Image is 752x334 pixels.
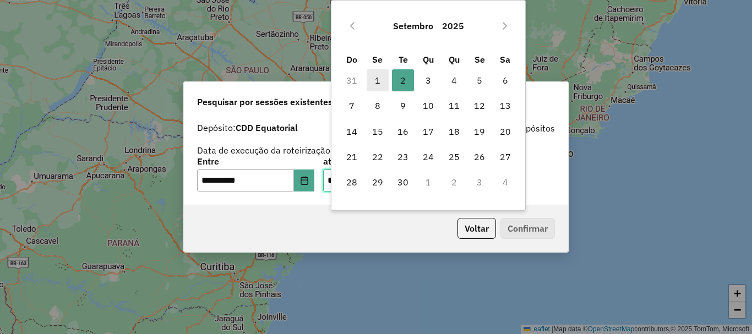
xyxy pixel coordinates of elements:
span: 18 [443,121,465,143]
button: Choose Year [438,13,468,39]
td: 25 [442,144,467,169]
span: 25 [443,146,465,168]
button: Previous Month [344,17,361,35]
span: 21 [341,146,363,168]
td: 11 [442,93,467,118]
span: 14 [341,121,363,143]
td: 16 [390,119,416,144]
span: Qu [449,54,460,65]
td: 3 [416,68,441,93]
td: 21 [339,144,364,169]
td: 1 [416,169,441,195]
span: 10 [417,95,439,117]
td: 6 [492,68,517,93]
button: Choose Month [389,13,438,39]
span: 22 [367,146,389,168]
td: 10 [416,93,441,118]
label: Entre [197,155,314,168]
td: 4 [442,68,467,93]
span: 5 [468,69,491,91]
span: 23 [392,146,414,168]
label: até [323,155,440,168]
span: 13 [494,95,516,117]
span: 6 [494,69,516,91]
span: 9 [392,95,414,117]
td: 18 [442,119,467,144]
span: 2 [392,69,414,91]
span: 26 [468,146,491,168]
button: Voltar [457,218,496,239]
span: Qu [423,54,434,65]
span: 27 [494,146,516,168]
td: 22 [365,144,390,169]
label: Depósito: [197,121,298,134]
button: Choose Date [294,169,315,191]
span: 11 [443,95,465,117]
td: 5 [467,68,492,93]
span: 1 [367,69,389,91]
td: 4 [492,169,517,195]
span: Se [372,54,383,65]
span: 30 [392,171,414,193]
td: 8 [365,93,390,118]
td: 14 [339,119,364,144]
td: 28 [339,169,364,195]
td: 29 [365,169,390,195]
td: 20 [492,119,517,144]
span: Pesquisar por sessões existentes [197,95,333,108]
td: 30 [390,169,416,195]
span: 3 [417,69,439,91]
span: 7 [341,95,363,117]
td: 9 [390,93,416,118]
td: 13 [492,93,517,118]
span: Te [399,54,408,65]
td: 17 [416,119,441,144]
span: 16 [392,121,414,143]
td: 2 [390,68,416,93]
span: 24 [417,146,439,168]
span: 29 [367,171,389,193]
td: 12 [467,93,492,118]
td: 23 [390,144,416,169]
td: 27 [492,144,517,169]
td: 2 [442,169,467,195]
strong: CDD Equatorial [236,122,298,133]
span: 20 [494,121,516,143]
span: Se [475,54,485,65]
span: 17 [417,121,439,143]
td: 24 [416,144,441,169]
td: 1 [365,68,390,93]
span: 28 [341,171,363,193]
td: 31 [339,68,364,93]
label: Data de execução da roteirização: [197,144,333,157]
span: Sa [500,54,510,65]
td: 15 [365,119,390,144]
td: 19 [467,119,492,144]
button: Next Month [496,17,514,35]
td: 26 [467,144,492,169]
td: 7 [339,93,364,118]
span: 12 [468,95,491,117]
td: 3 [467,169,492,195]
span: 15 [367,121,389,143]
span: 8 [367,95,389,117]
span: 4 [443,69,465,91]
span: 19 [468,121,491,143]
span: Do [346,54,357,65]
